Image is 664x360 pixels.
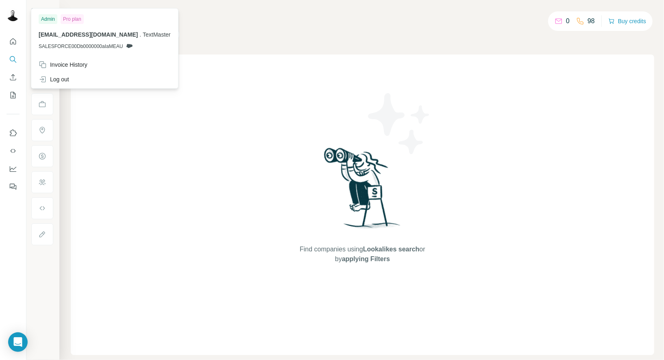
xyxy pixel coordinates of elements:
div: Admin [39,14,57,24]
span: SALESFORCE00Db0000000aIaMEAU [39,43,123,50]
span: Lookalikes search [363,246,420,253]
p: 0 [566,16,570,26]
span: TextMaster [143,31,170,38]
img: Avatar [7,8,20,21]
span: [EMAIL_ADDRESS][DOMAIN_NAME] [39,31,138,38]
div: Invoice History [39,61,87,69]
button: Feedback [7,179,20,194]
button: Dashboard [7,161,20,176]
span: Find companies using or by [297,244,427,264]
button: Quick start [7,34,20,49]
button: Use Surfe API [7,144,20,158]
div: Log out [39,75,69,83]
div: Open Intercom Messenger [8,332,28,352]
span: . [139,31,141,38]
button: My lists [7,88,20,103]
button: Show [25,5,59,17]
span: applying Filters [342,255,390,262]
img: Surfe Illustration - Woman searching with binoculars [320,146,405,236]
div: Pro plan [61,14,84,24]
button: Search [7,52,20,67]
button: Buy credits [608,15,646,27]
button: Enrich CSV [7,70,20,85]
p: 98 [588,16,595,26]
button: Use Surfe on LinkedIn [7,126,20,140]
img: Surfe Illustration - Stars [363,87,436,160]
h4: Search [71,10,654,21]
